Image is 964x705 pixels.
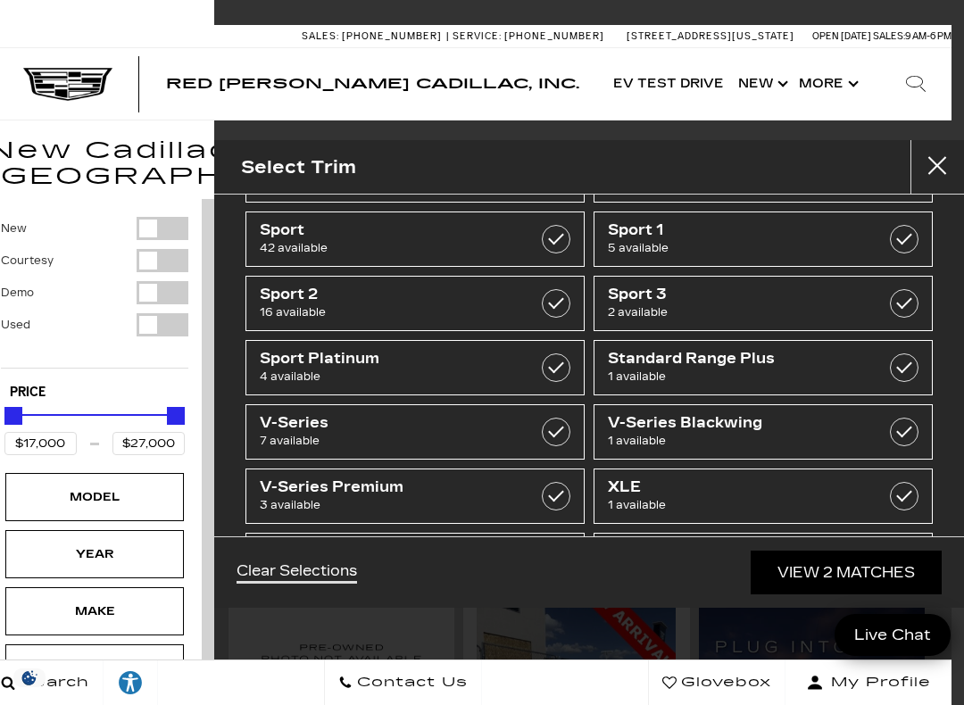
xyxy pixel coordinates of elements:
[260,350,524,368] span: Sport Platinum
[608,350,872,368] span: Standard Range Plus
[260,303,524,321] span: 16 available
[905,30,952,42] span: 9 AM-6 PM
[1,220,27,237] label: New
[50,601,139,621] div: Make
[785,660,952,705] button: Open user profile menu
[608,303,872,321] span: 2 available
[608,368,872,386] span: 1 available
[167,407,185,425] div: Maximum Price
[594,533,933,588] a: xDrive40i1 available
[241,153,356,182] h2: Select Trim
[245,404,585,460] a: V-Series7 available
[608,414,872,432] span: V-Series Blackwing
[9,668,50,687] section: Click to Open Cookie Consent Modal
[342,30,442,42] span: [PHONE_NUMBER]
[260,286,524,303] span: Sport 2
[446,31,609,41] a: Service: [PHONE_NUMBER]
[1,252,54,270] label: Courtesy
[608,496,872,514] span: 1 available
[845,625,940,645] span: Live Chat
[324,660,482,705] a: Contact Us
[166,75,579,92] span: Red [PERSON_NAME] Cadillac, Inc.
[260,239,524,257] span: 42 available
[608,286,872,303] span: Sport 3
[4,407,22,425] div: Minimum Price
[594,340,933,395] a: Standard Range Plus1 available
[10,385,179,401] h5: Price
[594,469,933,524] a: XLE1 available
[260,478,524,496] span: V-Series Premium
[260,496,524,514] span: 3 available
[245,276,585,331] a: Sport 216 available
[835,614,951,656] a: Live Chat
[5,644,184,693] div: MileageMileage
[166,77,579,91] a: Red [PERSON_NAME] Cadillac, Inc.
[731,48,792,120] a: New
[751,551,942,594] a: View 2 Matches
[245,211,585,267] a: Sport42 available
[237,562,357,584] a: Clear Selections
[453,30,502,42] span: Service:
[5,530,184,578] div: YearYear
[594,211,933,267] a: Sport 15 available
[104,660,158,705] a: Explore your accessibility options
[606,48,731,120] a: EV Test Drive
[245,469,585,524] a: V-Series Premium3 available
[504,30,604,42] span: [PHONE_NUMBER]
[873,30,905,42] span: Sales:
[353,670,468,695] span: Contact Us
[677,670,771,695] span: Glovebox
[9,668,50,687] img: Opt-Out Icon
[608,478,872,496] span: XLE
[50,487,139,507] div: Model
[608,432,872,450] span: 1 available
[648,660,785,705] a: Glovebox
[112,432,185,455] input: Maximum
[824,670,931,695] span: My Profile
[1,316,30,334] label: Used
[15,670,89,695] span: Search
[627,30,794,42] a: [STREET_ADDRESS][US_STATE]
[260,432,524,450] span: 7 available
[23,68,112,102] img: Cadillac Dark Logo with Cadillac White Text
[1,284,34,302] label: Demo
[594,276,933,331] a: Sport 32 available
[260,414,524,432] span: V-Series
[245,340,585,395] a: Sport Platinum4 available
[5,587,184,635] div: MakeMake
[4,401,185,455] div: Price
[302,31,446,41] a: Sales: [PHONE_NUMBER]
[260,368,524,386] span: 4 available
[104,669,157,696] div: Explore your accessibility options
[910,140,964,194] button: Close
[260,221,524,239] span: Sport
[594,404,933,460] a: V-Series Blackwing1 available
[608,239,872,257] span: 5 available
[880,48,952,120] div: Search
[1,217,188,368] div: Filter by Vehicle Type
[245,533,585,588] a: XLT1 available
[4,432,77,455] input: Minimum
[812,30,871,42] span: Open [DATE]
[608,221,872,239] span: Sport 1
[5,473,184,521] div: ModelModel
[302,30,339,42] span: Sales:
[792,48,862,120] button: More
[50,544,139,564] div: Year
